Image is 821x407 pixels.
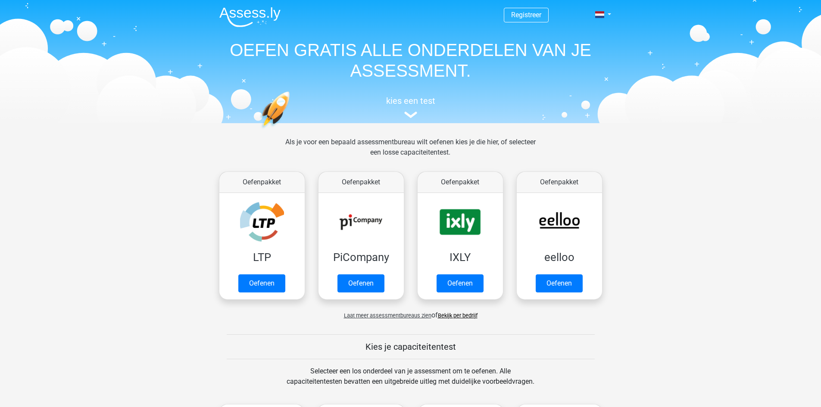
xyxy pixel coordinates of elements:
[212,96,609,106] h5: kies een test
[438,312,478,319] a: Bekijk per bedrijf
[278,366,543,397] div: Selecteer een los onderdeel van je assessment om te oefenen. Alle capaciteitentesten bevatten een...
[219,7,281,27] img: Assessly
[511,11,541,19] a: Registreer
[238,274,285,292] a: Oefenen
[212,96,609,118] a: kies een test
[437,274,484,292] a: Oefenen
[536,274,583,292] a: Oefenen
[344,312,431,319] span: Laat meer assessmentbureaus zien
[337,274,384,292] a: Oefenen
[278,137,543,168] div: Als je voor een bepaald assessmentbureau wilt oefenen kies je die hier, of selecteer een losse ca...
[404,112,417,118] img: assessment
[212,40,609,81] h1: OEFEN GRATIS ALLE ONDERDELEN VAN JE ASSESSMENT.
[212,303,609,320] div: of
[260,91,323,169] img: oefenen
[227,342,595,352] h5: Kies je capaciteitentest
